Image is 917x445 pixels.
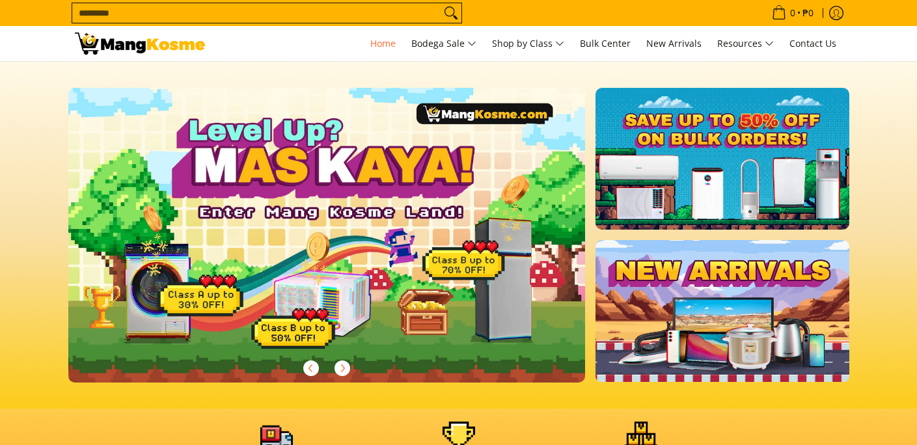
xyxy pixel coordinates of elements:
[492,36,564,52] span: Shop by Class
[297,354,325,383] button: Previous
[218,26,843,61] nav: Main Menu
[788,8,797,18] span: 0
[789,37,836,49] span: Contact Us
[573,26,637,61] a: Bulk Center
[75,33,205,55] img: Mang Kosme: Your Home Appliances Warehouse Sale Partner!
[328,354,357,383] button: Next
[364,26,402,61] a: Home
[768,6,817,20] span: •
[640,26,708,61] a: New Arrivals
[370,37,396,49] span: Home
[411,36,476,52] span: Bodega Sale
[711,26,780,61] a: Resources
[801,8,815,18] span: ₱0
[486,26,571,61] a: Shop by Class
[717,36,774,52] span: Resources
[783,26,843,61] a: Contact Us
[405,26,483,61] a: Bodega Sale
[441,3,461,23] button: Search
[646,37,702,49] span: New Arrivals
[68,88,586,383] img: Gaming desktop banner
[580,37,631,49] span: Bulk Center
